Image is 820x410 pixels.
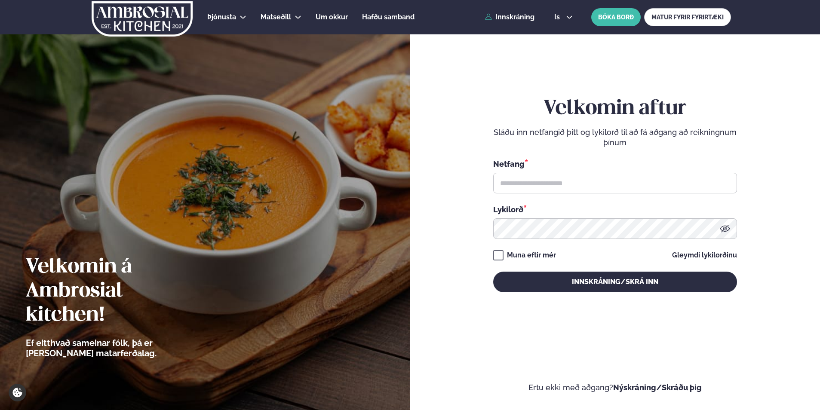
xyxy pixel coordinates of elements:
[362,12,415,22] a: Hafðu samband
[554,14,562,21] span: is
[493,97,737,121] h2: Velkomin aftur
[9,384,26,401] a: Cookie settings
[493,272,737,292] button: Innskráning/Skrá inn
[362,13,415,21] span: Hafðu samband
[493,158,737,169] div: Netfang
[672,252,737,259] a: Gleymdi lykilorðinu
[91,1,193,37] img: logo
[261,13,291,21] span: Matseðill
[644,8,731,26] a: MATUR FYRIR FYRIRTÆKI
[547,14,580,21] button: is
[261,12,291,22] a: Matseðill
[436,382,795,393] p: Ertu ekki með aðgang?
[207,12,236,22] a: Þjónusta
[591,8,641,26] button: BÓKA BORÐ
[493,204,737,215] div: Lykilorð
[316,12,348,22] a: Um okkur
[26,338,204,358] p: Ef eitthvað sameinar fólk, þá er [PERSON_NAME] matarferðalag.
[493,127,737,148] p: Sláðu inn netfangið þitt og lykilorð til að fá aðgang að reikningnum þínum
[316,13,348,21] span: Um okkur
[26,255,204,327] h2: Velkomin á Ambrosial kitchen!
[613,383,702,392] a: Nýskráning/Skráðu þig
[207,13,236,21] span: Þjónusta
[485,13,534,21] a: Innskráning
